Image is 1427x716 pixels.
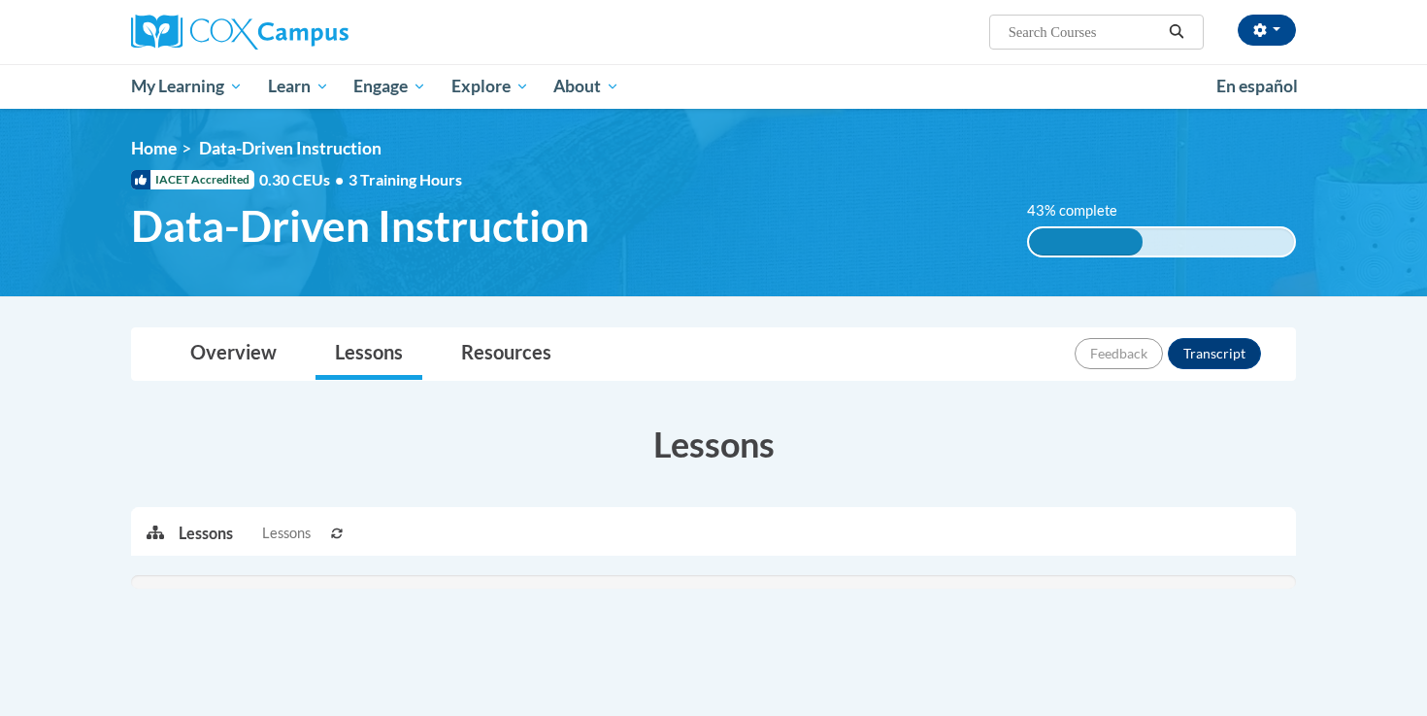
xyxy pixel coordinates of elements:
[131,420,1296,468] h3: Lessons
[131,15,500,50] a: Cox Campus
[131,75,243,98] span: My Learning
[542,64,633,109] a: About
[259,169,348,190] span: 0.30 CEUs
[1029,228,1144,256] div: 43% complete
[131,15,348,50] img: Cox Campus
[262,523,311,544] span: Lessons
[118,64,255,109] a: My Learning
[451,75,529,98] span: Explore
[131,138,177,158] a: Home
[315,328,422,380] a: Lessons
[439,64,542,109] a: Explore
[171,328,296,380] a: Overview
[1216,76,1298,96] span: En español
[553,75,619,98] span: About
[1075,338,1163,369] button: Feedback
[348,170,462,188] span: 3 Training Hours
[131,170,254,189] span: IACET Accredited
[255,64,342,109] a: Learn
[353,75,426,98] span: Engage
[335,170,344,188] span: •
[199,138,382,158] span: Data-Driven Instruction
[1168,338,1261,369] button: Transcript
[1007,20,1162,44] input: Search Courses
[1238,15,1296,46] button: Account Settings
[131,200,589,252] span: Data-Driven Instruction
[1027,200,1139,222] label: 43% complete
[341,64,439,109] a: Engage
[268,75,329,98] span: Learn
[179,523,233,544] p: Lessons
[1204,66,1311,107] a: En español
[1162,20,1191,44] button: Search
[442,328,571,380] a: Resources
[102,64,1325,109] div: Main menu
